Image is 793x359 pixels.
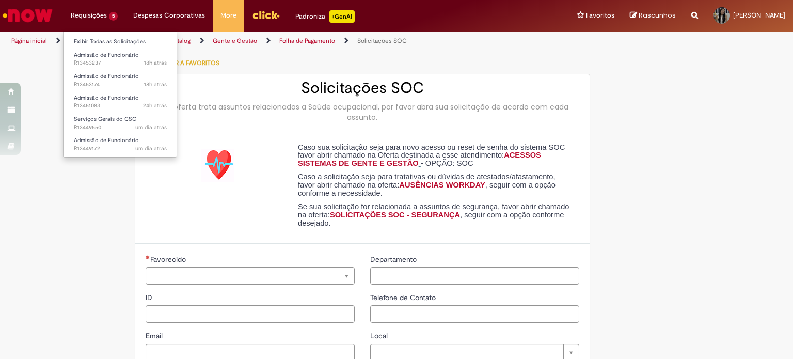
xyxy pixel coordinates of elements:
a: Aberto R13453237 : Admissão de Funcionário [64,50,177,69]
span: R13449172 [74,145,167,153]
span: [PERSON_NAME] [733,11,785,20]
button: Adicionar a Favoritos [135,52,225,74]
div: Essa oferta trata assuntos relacionados a Saúde ocupacional, por favor abra sua solicitação de ac... [146,102,579,122]
span: Requisições [71,10,107,21]
p: +GenAi [329,10,355,23]
span: R13453237 [74,59,167,67]
a: Página inicial [11,37,47,45]
h2: Solicitações SOC [146,80,579,97]
span: Telefone de Contato [370,293,438,302]
a: Aberto R13453174 : Admissão de Funcionário [64,71,177,90]
a: Aberto R13449172 : Admissão de Funcionário [64,135,177,154]
span: Despesas Corporativas [133,10,205,21]
span: Rascunhos [639,10,676,20]
span: Admissão de Funcionário [74,72,139,80]
span: Admissão de Funcionário [74,51,139,59]
a: Folha de Pagamento [279,37,335,45]
span: 18h atrás [144,59,167,67]
span: R13453174 [74,81,167,89]
span: 5 [109,12,118,21]
a: Limpar campo Favorecido [146,267,355,285]
a: Rascunhos [630,11,676,21]
span: um dia atrás [135,145,167,152]
a: SOLICITAÇÕES SOC - SEGURANÇA [330,211,460,219]
span: R13451083 [74,102,167,110]
time: 26/08/2025 15:39:45 [135,145,167,152]
span: Departamento [370,255,419,264]
p: Caso sua solicitação seja para novo acesso ou reset de senha do sistema SOC favor abrir chamado n... [298,144,572,168]
span: 24h atrás [143,102,167,110]
input: ID [146,305,355,323]
a: Solicitações SOC [357,37,407,45]
a: Aberto R13449550 : Serviços Gerais do CSC [64,114,177,133]
span: Email [146,331,165,340]
span: Necessários - Favorecido [150,255,188,264]
span: More [220,10,236,21]
span: Local [370,331,390,340]
span: Serviços Gerais do CSC [74,115,136,123]
a: Exibir Todas as Solicitações [64,36,177,48]
time: 26/08/2025 16:31:05 [135,123,167,131]
input: Telefone de Contato [370,305,579,323]
span: um dia atrás [135,123,167,131]
ul: Trilhas de página [8,32,521,51]
span: Necessários [146,255,150,259]
time: 27/08/2025 15:38:05 [144,59,167,67]
span: Adicionar a Favoritos [145,59,219,67]
span: Admissão de Funcionário [74,136,139,144]
time: 27/08/2025 09:34:37 [143,102,167,110]
a: Aberto R13451083 : Admissão de Funcionário [64,92,177,112]
p: Caso a solicitação seja para tratativas ou dúvidas de atestados/afastamento, favor abrir chamado ... [298,173,572,197]
img: click_logo_yellow_360x200.png [252,7,280,23]
img: ServiceNow [1,5,54,26]
img: Solicitações SOC [201,149,234,182]
time: 27/08/2025 15:29:54 [144,81,167,88]
a: ACESSOS SISTEMAS DE GENTE E GESTÃO [298,151,541,167]
span: R13449550 [74,123,167,132]
a: Gente e Gestão [213,37,257,45]
span: ID [146,293,154,302]
a: AUSÊNCIAS WORKDAY [399,181,485,189]
span: 18h atrás [144,81,167,88]
p: Se sua solicitação for relacionada a assuntos de segurança, favor abrir chamado na oferta: , segu... [298,203,572,227]
input: Departamento [370,267,579,285]
div: Padroniza [295,10,355,23]
ul: Requisições [63,31,177,158]
span: Admissão de Funcionário [74,94,139,102]
span: Favoritos [586,10,614,21]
